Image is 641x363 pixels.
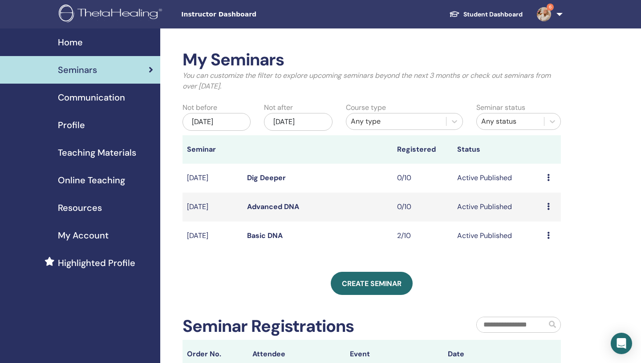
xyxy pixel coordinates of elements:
[183,193,243,222] td: [DATE]
[346,102,386,113] label: Course type
[58,173,125,187] span: Online Teaching
[453,222,543,250] td: Active Published
[183,70,561,92] p: You can customize the filter to explore upcoming seminars beyond the next 3 months or check out s...
[342,279,402,288] span: Create seminar
[247,202,299,211] a: Advanced DNA
[449,10,460,18] img: graduation-cap-white.svg
[183,50,561,70] h2: My Seminars
[537,7,551,21] img: default.jpg
[453,135,543,164] th: Status
[453,193,543,222] td: Active Published
[58,201,102,214] span: Resources
[351,116,442,127] div: Any type
[393,222,453,250] td: 2/10
[393,164,453,193] td: 0/10
[393,135,453,164] th: Registered
[611,333,632,354] div: Open Intercom Messenger
[331,272,413,295] a: Create seminar
[58,91,125,104] span: Communication
[247,173,286,182] a: Dig Deeper
[393,193,453,222] td: 0/10
[442,6,530,23] a: Student Dashboard
[58,36,83,49] span: Home
[58,146,136,159] span: Teaching Materials
[183,222,243,250] td: [DATE]
[481,116,540,127] div: Any status
[476,102,525,113] label: Seminar status
[58,63,97,77] span: Seminars
[58,229,109,242] span: My Account
[264,102,293,113] label: Not after
[183,164,243,193] td: [DATE]
[547,4,554,11] span: 6
[183,102,217,113] label: Not before
[247,231,283,240] a: Basic DNA
[58,256,135,270] span: Highlighted Profile
[453,164,543,193] td: Active Published
[181,10,315,19] span: Instructor Dashboard
[183,135,243,164] th: Seminar
[58,118,85,132] span: Profile
[264,113,332,131] div: [DATE]
[59,4,165,24] img: logo.png
[183,316,354,337] h2: Seminar Registrations
[183,113,251,131] div: [DATE]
